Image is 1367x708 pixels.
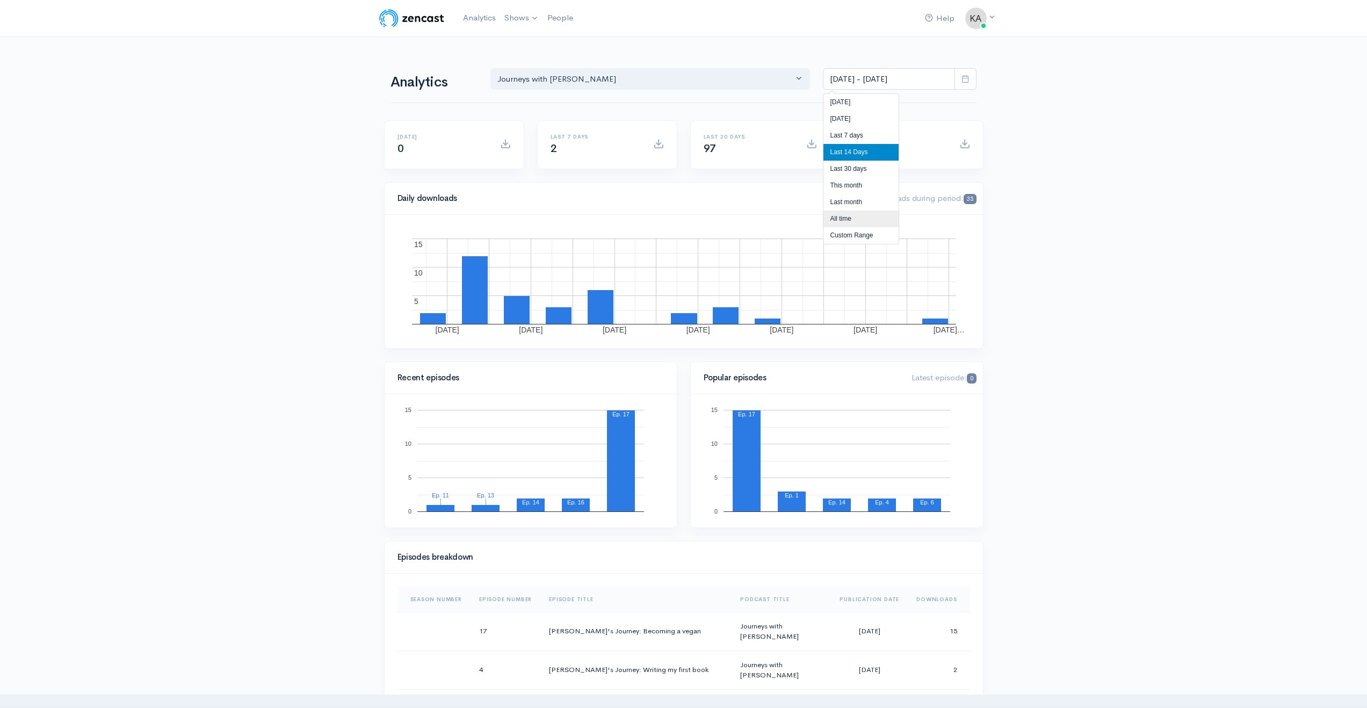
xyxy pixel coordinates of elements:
[471,651,540,689] td: 4
[497,73,794,85] div: Journeys with [PERSON_NAME]
[477,492,494,499] text: Ep. 13
[686,326,710,334] text: [DATE]
[732,612,831,651] td: Journeys with [PERSON_NAME]
[823,177,899,194] li: This month
[522,499,539,505] text: Ep. 14
[540,651,732,689] td: [PERSON_NAME]'s Journey: Writing my first book
[738,411,755,417] text: Ep. 17
[920,499,934,505] text: Ep. 6
[397,553,964,562] h4: Episodes breakdown
[908,612,970,651] td: 15
[432,492,449,499] text: Ep. 11
[770,326,793,334] text: [DATE]
[823,127,899,144] li: Last 7 days
[714,508,717,515] text: 0
[823,161,899,177] li: Last 30 days
[602,326,626,334] text: [DATE]
[831,651,908,689] td: [DATE]
[378,8,446,29] img: ZenCast Logo
[828,499,845,505] text: Ep. 14
[404,407,411,413] text: 15
[567,499,584,505] text: Ep. 16
[823,194,899,211] li: Last month
[540,587,732,612] th: Sort column
[908,587,970,612] th: Sort column
[823,211,899,227] li: All time
[933,326,964,334] text: [DATE]…
[704,373,899,382] h4: Popular episodes
[390,75,478,90] h1: Analytics
[551,134,640,140] h6: Last 7 days
[414,269,423,277] text: 10
[732,587,831,612] th: Sort column
[823,68,955,90] input: analytics date range selector
[785,492,799,499] text: Ep. 1
[397,587,471,612] th: Sort column
[831,587,908,612] th: Sort column
[823,111,899,127] li: [DATE]
[404,440,411,447] text: 10
[868,193,976,203] span: Downloads during period:
[831,612,908,651] td: [DATE]
[704,134,793,140] h6: Last 30 days
[857,134,946,140] h6: All time
[711,407,717,413] text: 15
[490,68,811,90] button: Journeys with Krutika
[704,142,716,155] span: 97
[408,474,411,481] text: 5
[823,227,899,244] li: Custom Range
[540,612,732,651] td: [PERSON_NAME]'s Journey: Becoming a vegan
[908,651,970,689] td: 2
[714,474,717,481] text: 5
[711,440,717,447] text: 10
[704,407,970,515] svg: A chart.
[965,8,987,29] img: ...
[612,411,630,417] text: Ep. 17
[551,142,557,155] span: 2
[397,194,856,203] h4: Daily downloads
[854,326,877,334] text: [DATE]
[397,373,657,382] h4: Recent episodes
[823,144,899,161] li: Last 14 Days
[408,508,411,515] text: 0
[471,587,540,612] th: Sort column
[397,407,664,515] svg: A chart.
[471,612,540,651] td: 17
[964,194,976,204] span: 35
[397,142,404,155] span: 0
[967,373,976,384] span: 0
[435,326,459,334] text: [DATE]
[519,326,543,334] text: [DATE]
[875,499,889,505] text: Ep. 4
[912,372,976,382] span: Latest episode:
[500,6,543,30] a: Shows
[397,228,970,335] svg: A chart.
[543,6,577,30] a: People
[459,6,500,30] a: Analytics
[414,297,418,306] text: 5
[414,240,423,249] text: 15
[397,134,487,140] h6: [DATE]
[921,7,959,30] a: Help
[732,651,831,689] td: Journeys with [PERSON_NAME]
[823,94,899,111] li: [DATE]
